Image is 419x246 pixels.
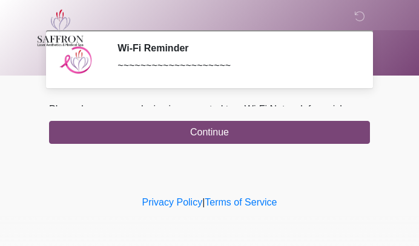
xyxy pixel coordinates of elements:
div: ~~~~~~~~~~~~~~~~~~~~ [117,59,352,73]
a: Terms of Service [205,197,277,207]
img: Agent Avatar [58,42,94,79]
button: Continue [49,121,370,144]
a: | [202,197,205,207]
img: Saffron Laser Aesthetics and Medical Spa Logo [37,9,84,47]
a: Privacy Policy [142,197,203,207]
p: Please be sure your device is connected to a Wi-Fi Network for quicker service. [49,102,370,131]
